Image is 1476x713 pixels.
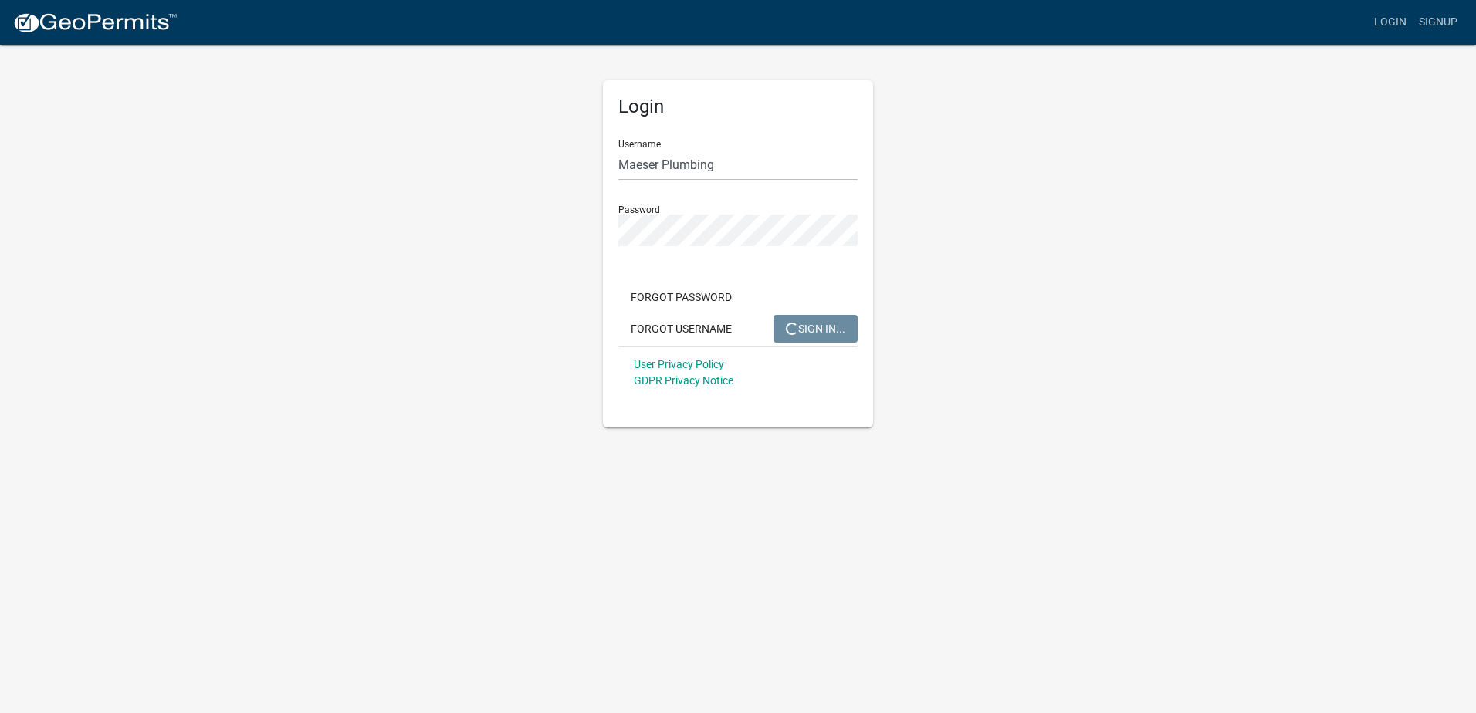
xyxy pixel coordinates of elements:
button: Forgot Username [618,315,744,343]
a: User Privacy Policy [634,358,724,370]
span: SIGN IN... [786,322,845,334]
a: GDPR Privacy Notice [634,374,733,387]
button: Forgot Password [618,283,744,311]
a: Signup [1413,8,1464,37]
h5: Login [618,96,858,118]
button: SIGN IN... [774,315,858,343]
a: Login [1368,8,1413,37]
